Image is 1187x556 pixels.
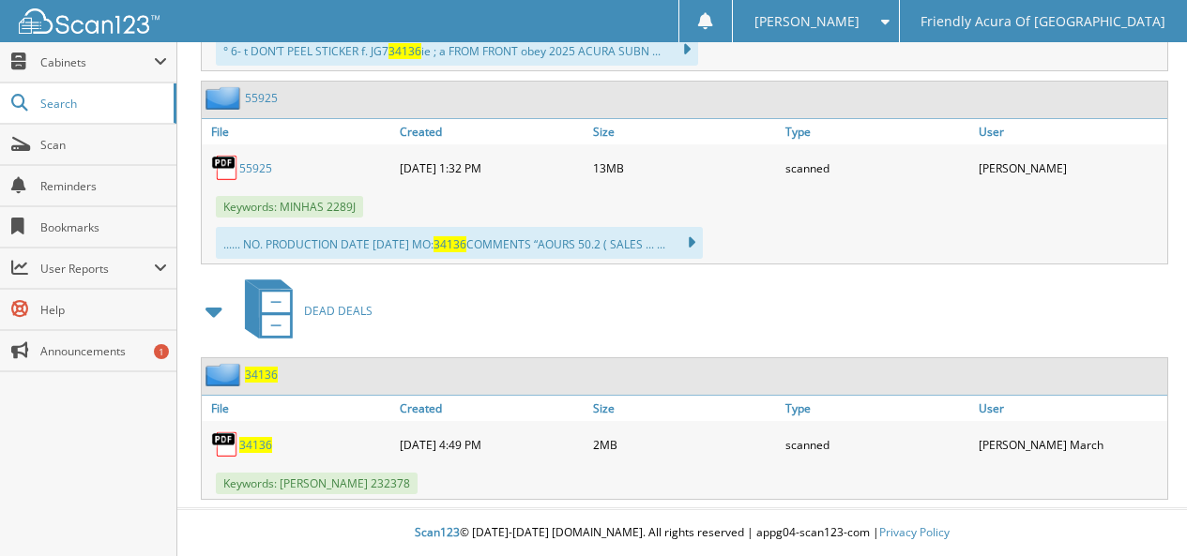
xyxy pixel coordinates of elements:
img: folder2.png [205,363,245,386]
img: folder2.png [205,86,245,110]
span: Scan [40,137,167,153]
div: 2MB [588,426,782,463]
div: [DATE] 1:32 PM [395,149,588,187]
a: Type [781,396,974,421]
a: User [974,396,1167,421]
a: Privacy Policy [879,524,950,540]
a: DEAD DEALS [234,274,373,348]
span: Announcements [40,343,167,359]
a: 55925 [239,160,272,176]
img: PDF.png [211,154,239,182]
div: ° 6- t DON’T PEEL STICKER f. JG7 ie ; a FROM FRONT obey 2025 ACURA SUBN ... [216,34,698,66]
div: scanned [781,149,974,187]
span: Cabinets [40,54,154,70]
a: File [202,119,395,144]
span: [PERSON_NAME] [754,16,860,27]
span: DEAD DEALS [304,303,373,319]
span: Search [40,96,164,112]
span: Reminders [40,178,167,194]
span: Scan123 [415,524,460,540]
a: Size [588,396,782,421]
div: © [DATE]-[DATE] [DOMAIN_NAME]. All rights reserved | appg04-scan123-com | [177,510,1187,556]
img: PDF.png [211,430,239,458]
div: [PERSON_NAME] March [974,426,1167,463]
img: scan123-logo-white.svg [19,8,160,34]
a: Created [395,396,588,421]
span: Keywords: MINHAS 2289J [216,196,363,218]
iframe: Chat Widget [1093,466,1187,556]
span: Friendly Acura Of [GEOGRAPHIC_DATA] [921,16,1165,27]
span: Keywords: [PERSON_NAME] 232378 [216,473,418,494]
a: 55925 [245,90,278,106]
a: Created [395,119,588,144]
span: 34136 [388,43,421,59]
span: User Reports [40,261,154,277]
span: Bookmarks [40,219,167,235]
span: 34136 [434,236,466,252]
div: scanned [781,426,974,463]
div: 1 [154,344,169,359]
div: 13MB [588,149,782,187]
span: Help [40,302,167,318]
div: ...... NO. PRODUCTION DATE [DATE] MO: COMMENTS “AOURS 50.2 ( SALES ... ... [216,227,703,259]
a: Type [781,119,974,144]
a: File [202,396,395,421]
a: 34136 [239,437,272,453]
a: 34136 [245,367,278,383]
div: [DATE] 4:49 PM [395,426,588,463]
a: Size [588,119,782,144]
a: User [974,119,1167,144]
div: [PERSON_NAME] [974,149,1167,187]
